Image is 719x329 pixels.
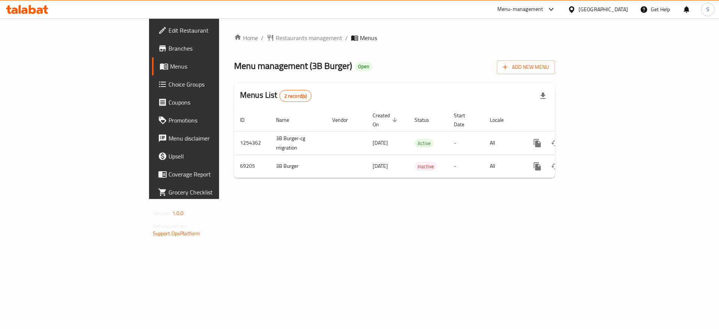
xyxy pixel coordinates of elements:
[169,170,263,179] span: Coverage Report
[169,98,263,107] span: Coupons
[152,75,269,93] a: Choice Groups
[170,62,263,71] span: Menus
[280,93,312,100] span: 2 record(s)
[546,134,564,152] button: Change Status
[152,147,269,165] a: Upsell
[373,161,388,171] span: [DATE]
[448,155,484,178] td: -
[152,93,269,111] a: Coupons
[267,33,342,42] a: Restaurants management
[276,33,342,42] span: Restaurants management
[534,87,552,105] div: Export file
[169,116,263,125] span: Promotions
[415,115,439,124] span: Status
[152,183,269,201] a: Grocery Checklist
[454,111,475,129] span: Start Date
[373,138,388,148] span: [DATE]
[234,57,352,74] span: Menu management ( 3B Burger )
[152,165,269,183] a: Coverage Report
[169,188,263,197] span: Grocery Checklist
[153,221,187,231] span: Get support on:
[152,129,269,147] a: Menu disclaimer
[497,5,543,14] div: Menu-management
[497,60,555,74] button: Add New Menu
[522,109,606,132] th: Actions
[503,63,549,72] span: Add New Menu
[528,157,546,175] button: more
[152,21,269,39] a: Edit Restaurant
[490,115,513,124] span: Locale
[546,157,564,175] button: Change Status
[355,63,372,70] span: Open
[169,152,263,161] span: Upsell
[528,134,546,152] button: more
[448,131,484,155] td: -
[360,33,377,42] span: Menus
[172,208,184,218] span: 1.0.0
[276,115,299,124] span: Name
[355,62,372,71] div: Open
[169,134,263,143] span: Menu disclaimer
[153,229,200,238] a: Support.OpsPlatform
[234,33,555,42] nav: breadcrumb
[234,109,606,178] table: enhanced table
[270,131,326,155] td: 3B Burger-cg migration
[240,115,254,124] span: ID
[169,80,263,89] span: Choice Groups
[345,33,348,42] li: /
[270,155,326,178] td: 3B Burger
[579,5,628,13] div: [GEOGRAPHIC_DATA]
[169,26,263,35] span: Edit Restaurant
[279,90,312,102] div: Total records count
[373,111,400,129] span: Created On
[484,131,522,155] td: All
[152,39,269,57] a: Branches
[415,162,437,171] span: Inactive
[152,111,269,129] a: Promotions
[415,139,434,148] span: Active
[706,5,709,13] span: S
[152,57,269,75] a: Menus
[332,115,358,124] span: Vendor
[169,44,263,53] span: Branches
[153,208,171,218] span: Version:
[484,155,522,178] td: All
[240,90,312,102] h2: Menus List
